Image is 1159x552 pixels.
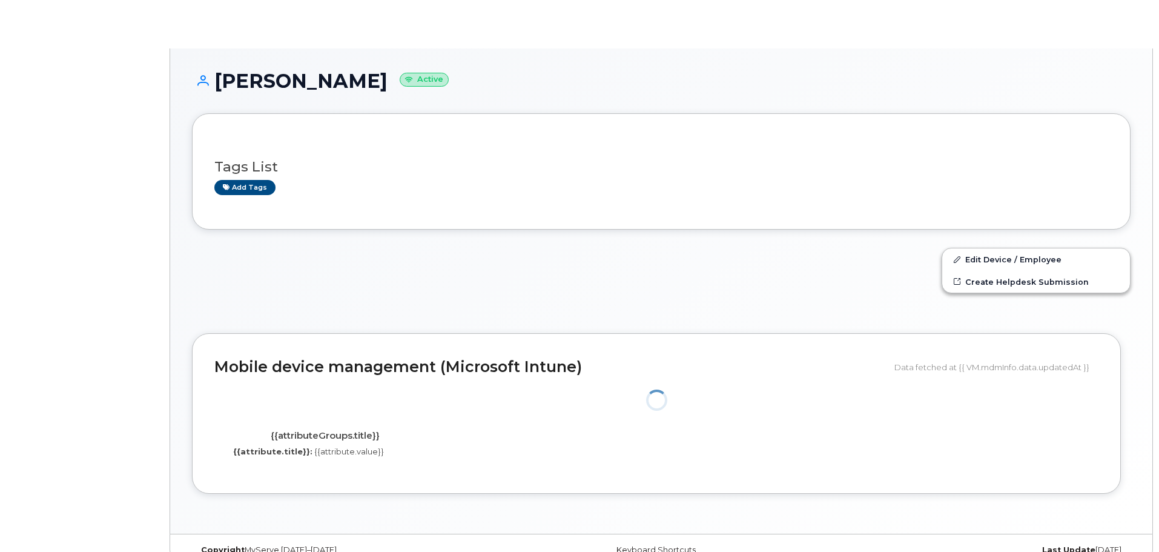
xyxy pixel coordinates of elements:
h3: Tags List [214,159,1108,175]
a: Create Helpdesk Submission [942,271,1130,293]
a: Edit Device / Employee [942,248,1130,270]
small: Active [400,73,449,87]
span: {{attribute.value}} [314,447,384,456]
div: Data fetched at {{ VM.mdmInfo.data.updatedAt }} [894,356,1098,379]
label: {{attribute.title}}: [233,446,312,457]
h1: [PERSON_NAME] [192,70,1131,91]
h4: {{attributeGroups.title}} [223,431,426,441]
h2: Mobile device management (Microsoft Intune) [214,359,885,376]
a: Add tags [214,180,276,195]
